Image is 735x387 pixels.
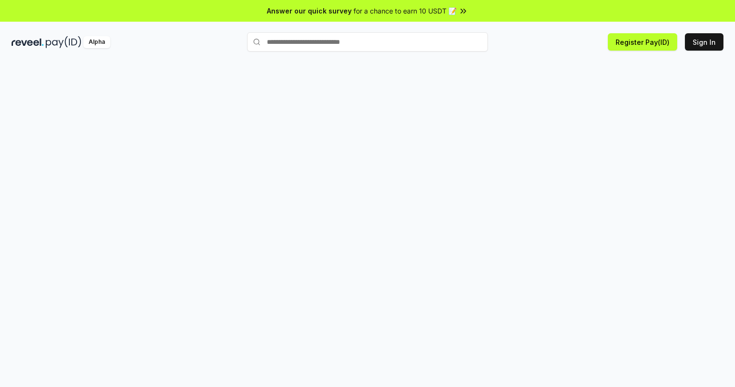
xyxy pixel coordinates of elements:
[12,36,44,48] img: reveel_dark
[608,33,677,51] button: Register Pay(ID)
[685,33,723,51] button: Sign In
[46,36,81,48] img: pay_id
[83,36,110,48] div: Alpha
[354,6,457,16] span: for a chance to earn 10 USDT 📝
[267,6,352,16] span: Answer our quick survey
